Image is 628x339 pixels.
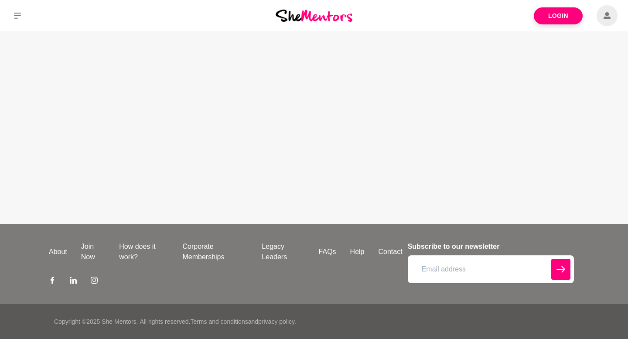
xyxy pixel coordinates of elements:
[258,318,294,325] a: privacy policy
[408,241,574,252] h4: Subscribe to our newsletter
[91,276,98,287] a: Instagram
[190,318,248,325] a: Terms and conditions
[175,241,255,262] a: Corporate Memberships
[70,276,77,287] a: LinkedIn
[312,247,343,257] a: FAQs
[534,7,583,24] a: Login
[255,241,311,262] a: Legacy Leaders
[42,247,74,257] a: About
[343,247,372,257] a: Help
[140,317,296,326] p: All rights reserved. and .
[74,241,112,262] a: Join Now
[372,247,410,257] a: Contact
[112,241,175,262] a: How does it work?
[408,255,574,283] input: Email address
[276,10,352,21] img: She Mentors Logo
[49,276,56,287] a: Facebook
[54,317,138,326] p: Copyright © 2025 She Mentors .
